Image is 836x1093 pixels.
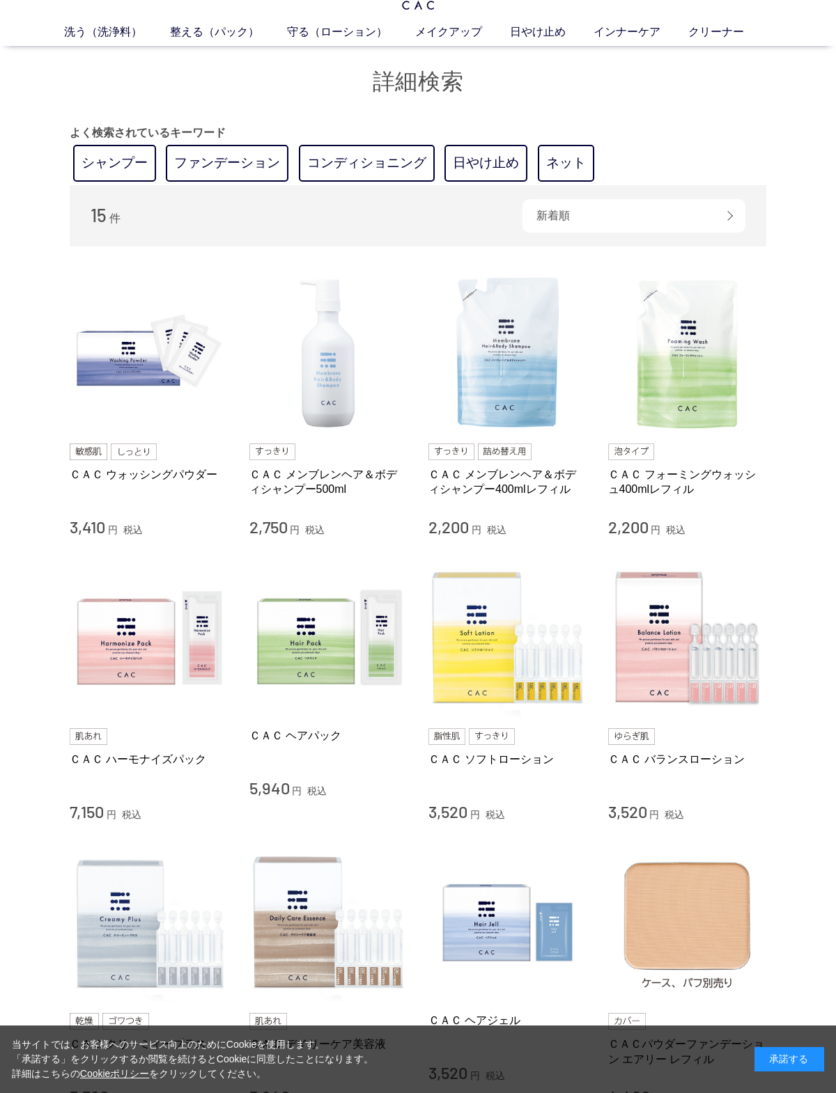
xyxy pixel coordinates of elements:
[428,443,474,460] img: すっきり
[249,1013,287,1030] img: 肌あれ
[608,274,767,433] img: ＣＡＣ フォーミングウォッシュ400mlレフィル
[70,801,104,821] span: 7,150
[486,809,505,820] span: 税込
[754,1047,824,1071] div: 承諾する
[608,801,647,821] span: 3,520
[538,145,594,182] a: ネット
[170,24,287,40] a: 整える（パック）
[688,24,772,40] a: クリーナー
[70,559,229,718] img: ＣＡＣ ハーモナイズパック
[108,524,118,535] span: 円
[428,1013,587,1028] a: ＣＡＣ ヘアジェル
[594,24,688,40] a: インナーケア
[307,785,327,796] span: 税込
[249,274,408,433] img: ＣＡＣ メンブレンヘア＆ボディシャンプー500ml
[70,1013,99,1030] img: 乾燥
[299,145,435,182] a: コンディショニング
[608,1013,646,1030] img: カバー
[70,125,766,141] p: よく検索されているキーワード
[608,844,767,1002] img: ＣＡＣパウダーファンデーション エアリー レフィル
[12,1037,374,1081] div: 当サイトでは、お客様へのサービス向上のためにCookieを使用します。 「承諾する」をクリックするか閲覧を続けるとCookieに同意したことになります。 詳細はこちらの をクリックしてください。
[428,517,469,537] span: 2,200
[292,785,302,796] span: 円
[70,443,107,460] img: 敏感肌
[428,752,587,766] a: ＣＡＣ ソフトローション
[469,728,515,745] img: すっきり
[91,204,107,226] span: 15
[102,1013,149,1030] img: ゴワつき
[522,199,745,233] div: 新着順
[428,801,467,821] span: 3,520
[109,212,121,224] span: 件
[123,524,143,535] span: 税込
[166,145,288,182] a: ファンデーション
[428,559,587,718] img: ＣＡＣ ソフトローション
[651,524,660,535] span: 円
[249,844,408,1002] img: ＣＡＣ デイリーケア美容液
[649,809,659,820] span: 円
[478,443,532,460] img: 詰め替え用
[428,728,465,745] img: 脂性肌
[249,728,408,743] a: ＣＡＣ ヘアパック
[608,752,767,766] a: ＣＡＣ バランスローション
[608,728,656,745] img: ゆらぎ肌
[305,524,325,535] span: 税込
[70,274,229,433] img: ＣＡＣ ウォッシングパウダー
[608,467,767,497] a: ＣＡＣ フォーミングウォッシュ400mlレフィル
[608,517,649,537] span: 2,200
[608,559,767,718] img: ＣＡＣ バランスローション
[470,809,480,820] span: 円
[80,1068,150,1079] a: Cookieポリシー
[107,809,116,820] span: 円
[428,274,587,433] img: ＣＡＣ メンブレンヘア＆ボディシャンプー400mlレフィル
[487,524,506,535] span: 税込
[70,752,229,766] a: ＣＡＣ ハーモナイズパック
[70,728,107,745] img: 肌あれ
[249,443,295,460] img: すっきり
[249,467,408,497] a: ＣＡＣ メンブレンヘア＆ボディシャンプー500ml
[665,809,684,820] span: 税込
[290,524,300,535] span: 円
[249,517,288,537] span: 2,750
[73,145,156,182] a: シャンプー
[472,524,481,535] span: 円
[510,24,594,40] a: 日やけ止め
[428,467,587,497] a: ＣＡＣ メンブレンヘア＆ボディシャンプー400mlレフィル
[444,145,527,182] a: 日やけ止め
[249,559,408,718] img: ＣＡＣ ヘアパック
[415,24,510,40] a: メイクアップ
[428,844,587,1002] img: ＣＡＣ ヘアジェル
[70,844,229,1002] img: ＣＡＣ クリーミィープラス
[70,517,105,537] span: 3,410
[287,24,415,40] a: 守る（ローション）
[64,24,170,40] a: 洗う（洗浄料）
[70,467,229,482] a: ＣＡＣ ウォッシングパウダー
[608,443,654,460] img: 泡タイプ
[70,67,766,97] h1: 詳細検索
[111,443,157,460] img: しっとり
[249,778,290,798] span: 5,940
[122,809,141,820] span: 税込
[666,524,686,535] span: 税込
